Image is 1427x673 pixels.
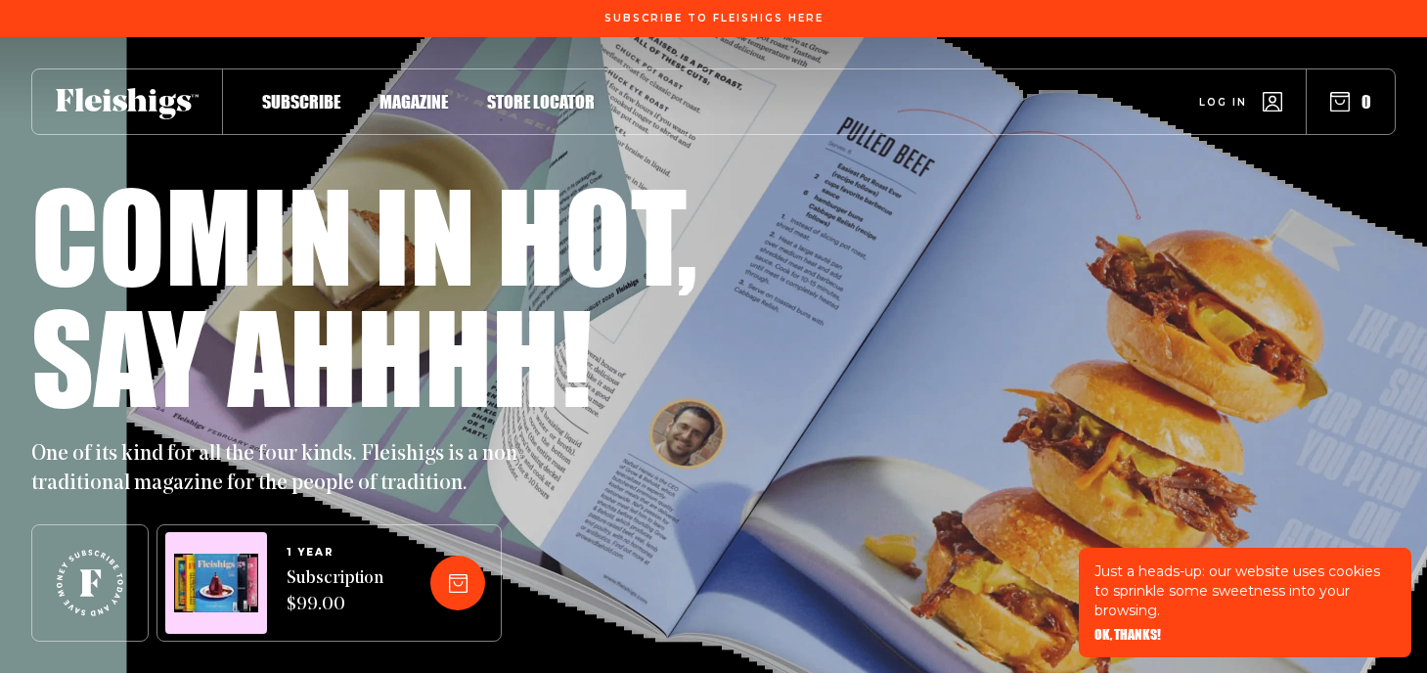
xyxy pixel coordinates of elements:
a: Subscribe [262,88,340,114]
h1: Comin in hot, [31,174,697,295]
span: Subscribe To Fleishigs Here [604,13,824,24]
span: Subscribe [262,91,340,112]
a: Subscribe To Fleishigs Here [601,13,827,22]
span: Store locator [487,91,595,112]
h1: Say ahhhh! [31,295,592,417]
img: Magazines image [174,554,258,613]
button: OK, THANKS! [1094,628,1161,642]
span: 1 YEAR [287,547,383,559]
p: One of its kind for all the four kinds. Fleishigs is a non-traditional magazine for the people of... [31,440,540,499]
a: Store locator [487,88,595,114]
span: Magazine [379,91,448,112]
button: 0 [1330,91,1371,112]
a: 1 YEARSubscription $99.00 [287,547,383,619]
p: Just a heads-up: our website uses cookies to sprinkle some sweetness into your browsing. [1094,561,1396,620]
a: Magazine [379,88,448,114]
span: Subscription $99.00 [287,566,383,619]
